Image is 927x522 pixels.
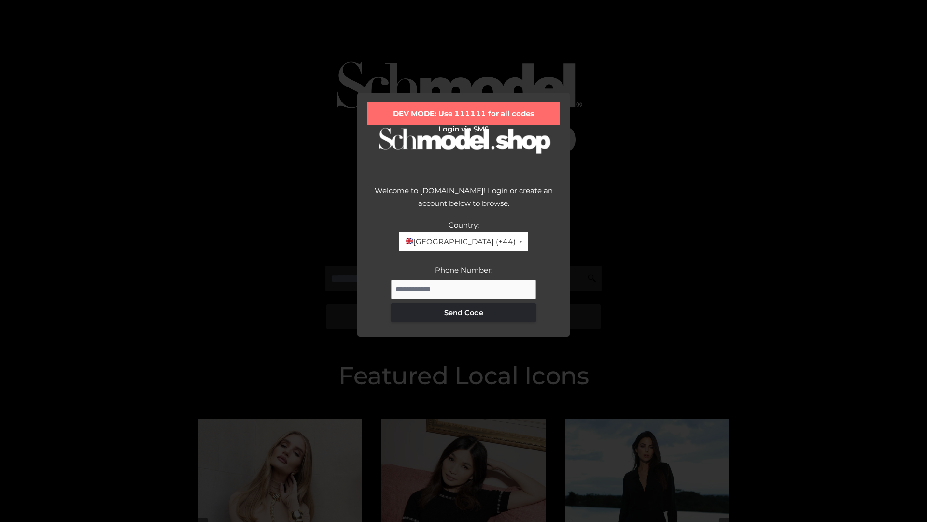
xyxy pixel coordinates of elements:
[367,185,560,219] div: Welcome to [DOMAIN_NAME]! Login or create an account below to browse.
[405,235,515,248] span: [GEOGRAPHIC_DATA] (+44)
[406,237,413,245] img: 🇬🇧
[435,265,492,275] label: Phone Number:
[367,102,560,125] div: DEV MODE: Use 111111 for all codes
[449,220,479,230] label: Country:
[391,303,536,322] button: Send Code
[367,125,560,133] h2: Login via SMS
